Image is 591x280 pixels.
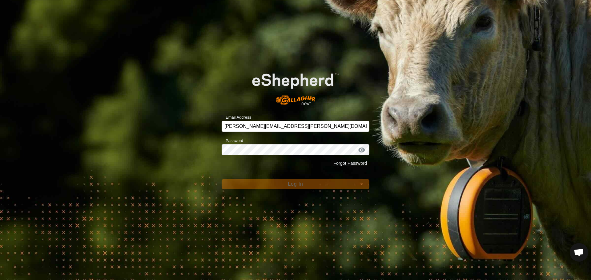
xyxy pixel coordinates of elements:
input: Email Address [222,121,369,132]
img: E-shepherd Logo [236,61,355,112]
a: Forgot Password [333,161,367,166]
span: Log In [288,181,303,187]
label: Email Address [222,114,251,120]
button: Log In [222,179,369,189]
label: Password [222,138,243,144]
div: Open chat [570,243,588,262]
